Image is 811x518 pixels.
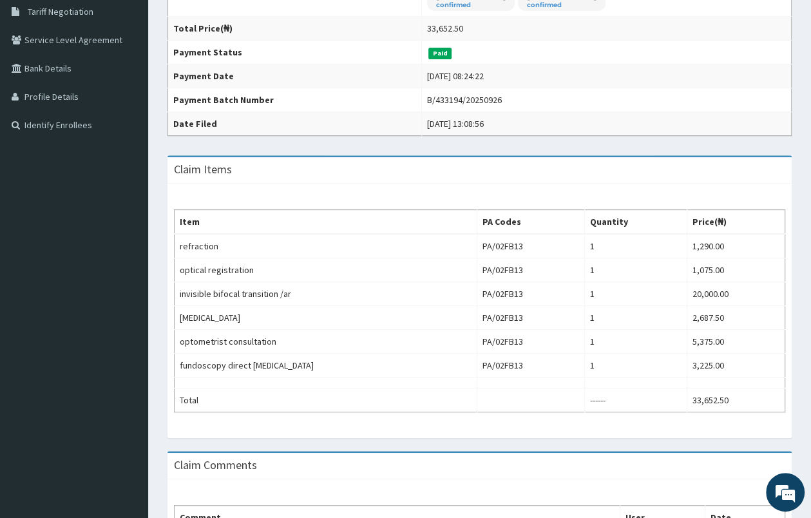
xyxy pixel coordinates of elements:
td: 1,075.00 [687,258,785,282]
td: PA/02FB13 [477,330,584,354]
h3: Claim Comments [174,459,257,471]
div: B/433194/20250926 [427,93,502,106]
span: We're online! [75,162,178,293]
td: ------ [584,388,687,412]
td: 1 [584,234,687,258]
th: Price(₦) [687,210,785,235]
th: Payment Date [168,64,422,88]
th: Date Filed [168,112,422,136]
small: confirmed [527,2,596,8]
th: Payment Batch Number [168,88,422,112]
td: 3,225.00 [687,354,785,378]
td: 2,687.50 [687,306,785,330]
td: PA/02FB13 [477,258,584,282]
th: Payment Status [168,41,422,64]
th: PA Codes [477,210,584,235]
th: Item [175,210,477,235]
td: 1 [584,306,687,330]
td: refraction [175,234,477,258]
div: Chat with us now [67,72,216,89]
td: optometrist consultation [175,330,477,354]
td: 33,652.50 [687,388,785,412]
th: Quantity [584,210,687,235]
small: confirmed [436,2,506,8]
td: [MEDICAL_DATA] [175,306,477,330]
div: Minimize live chat window [211,6,242,37]
td: invisible bifocal transition /ar [175,282,477,306]
td: PA/02FB13 [477,306,584,330]
td: fundoscopy direct [MEDICAL_DATA] [175,354,477,378]
td: 1 [584,330,687,354]
td: 20,000.00 [687,282,785,306]
td: optical registration [175,258,477,282]
div: 33,652.50 [427,22,463,35]
div: [DATE] 13:08:56 [427,117,484,130]
span: Tariff Negotiation [28,6,93,17]
h3: Claim Items [174,164,232,175]
td: PA/02FB13 [477,234,584,258]
td: Total [175,388,477,412]
th: Total Price(₦) [168,17,422,41]
textarea: Type your message and hit 'Enter' [6,352,245,397]
img: d_794563401_company_1708531726252_794563401 [24,64,52,97]
td: 1,290.00 [687,234,785,258]
div: [DATE] 08:24:22 [427,70,484,82]
td: 1 [584,258,687,282]
td: 1 [584,282,687,306]
td: 5,375.00 [687,330,785,354]
td: PA/02FB13 [477,354,584,378]
span: Paid [428,48,452,59]
td: 1 [584,354,687,378]
td: PA/02FB13 [477,282,584,306]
